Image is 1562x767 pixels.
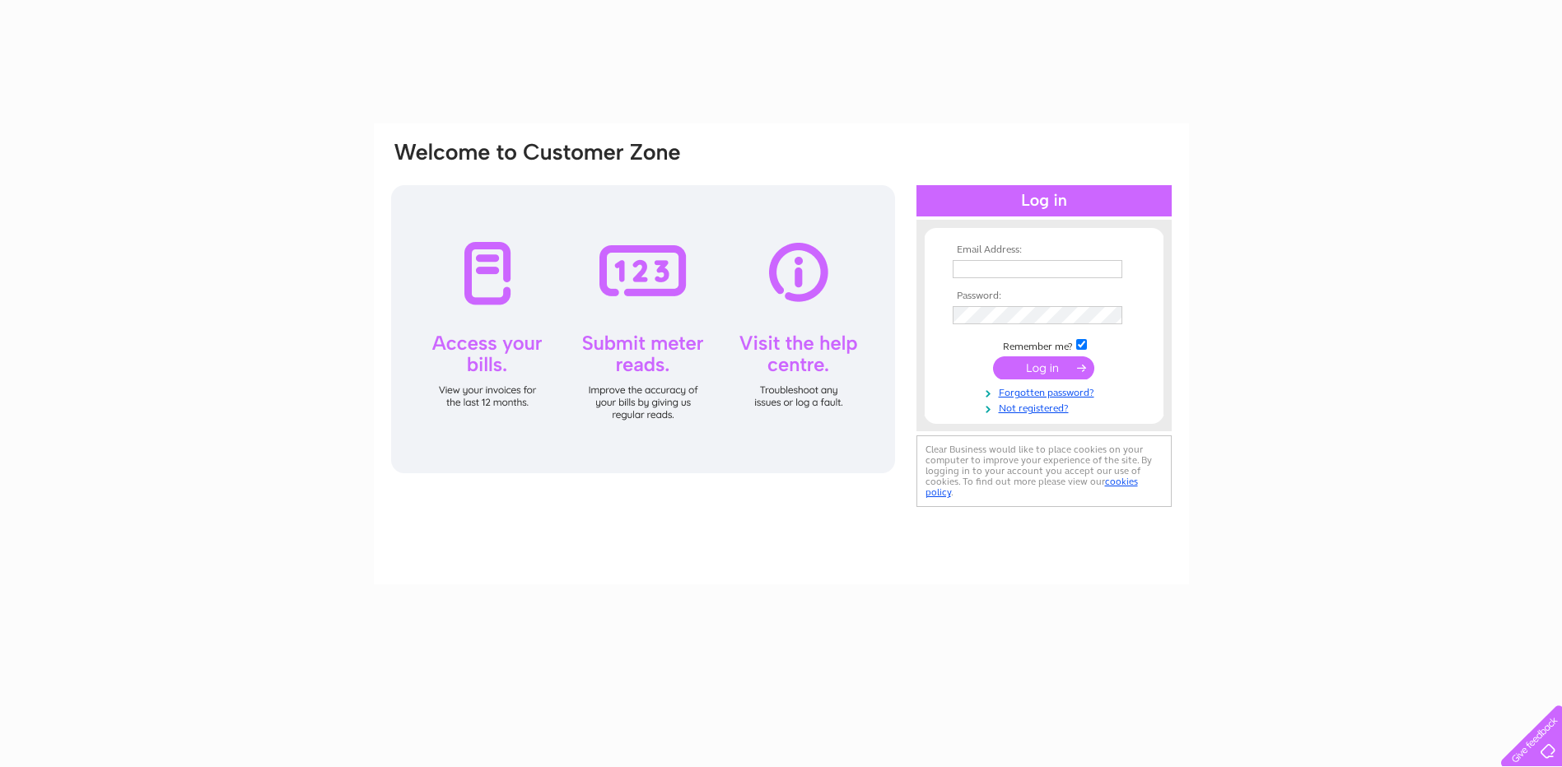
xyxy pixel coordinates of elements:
[949,244,1140,256] th: Email Address:
[949,291,1140,302] th: Password:
[953,383,1140,399] a: Forgotten password?
[993,356,1094,379] input: Submit
[916,435,1172,507] div: Clear Business would like to place cookies on your computer to improve your experience of the sit...
[949,337,1140,353] td: Remember me?
[953,399,1140,415] a: Not registered?
[926,476,1138,498] a: cookies policy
